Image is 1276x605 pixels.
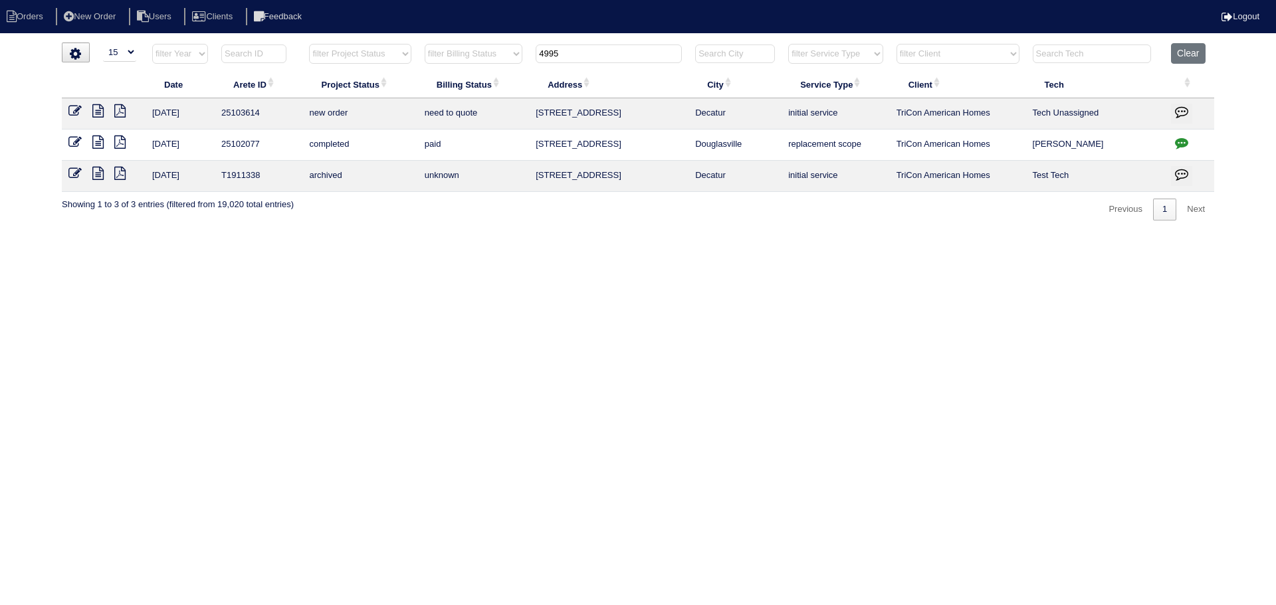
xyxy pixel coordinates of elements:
td: completed [302,130,417,161]
a: New Order [56,11,126,21]
th: Tech [1026,70,1165,98]
td: [STREET_ADDRESS] [529,161,689,192]
td: paid [418,130,529,161]
td: TriCon American Homes [890,130,1026,161]
th: Arete ID: activate to sort column ascending [215,70,302,98]
button: Clear [1171,43,1205,64]
li: Feedback [246,8,312,26]
a: Next [1178,199,1214,220]
th: Date [146,70,215,98]
td: [STREET_ADDRESS] [529,98,689,130]
td: initial service [782,98,889,130]
td: Tech Unassigned [1026,98,1165,130]
td: Test Tech [1026,161,1165,192]
th: Billing Status: activate to sort column ascending [418,70,529,98]
li: Clients [184,8,243,26]
a: Previous [1099,199,1152,220]
td: replacement scope [782,130,889,161]
td: Decatur [689,98,782,130]
th: Service Type: activate to sort column ascending [782,70,889,98]
td: archived [302,161,417,192]
td: [STREET_ADDRESS] [529,130,689,161]
td: 25102077 [215,130,302,161]
td: T1911338 [215,161,302,192]
a: 1 [1153,199,1176,220]
td: [PERSON_NAME] [1026,130,1165,161]
a: Clients [184,11,243,21]
th: Address: activate to sort column ascending [529,70,689,98]
td: TriCon American Homes [890,161,1026,192]
input: Search ID [221,44,286,63]
input: Search City [695,44,775,63]
th: City: activate to sort column ascending [689,70,782,98]
th: : activate to sort column ascending [1164,70,1214,98]
td: [DATE] [146,161,215,192]
td: need to quote [418,98,529,130]
input: Search Address [536,44,682,63]
td: new order [302,98,417,130]
div: Showing 1 to 3 of 3 entries (filtered from 19,020 total entries) [62,192,294,211]
td: initial service [782,161,889,192]
td: TriCon American Homes [890,98,1026,130]
td: 25103614 [215,98,302,130]
td: Decatur [689,161,782,192]
th: Client: activate to sort column ascending [890,70,1026,98]
a: Users [129,11,182,21]
td: unknown [418,161,529,192]
td: [DATE] [146,98,215,130]
a: Logout [1222,11,1259,21]
th: Project Status: activate to sort column ascending [302,70,417,98]
input: Search Tech [1033,44,1151,63]
td: Douglasville [689,130,782,161]
td: [DATE] [146,130,215,161]
li: New Order [56,8,126,26]
li: Users [129,8,182,26]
